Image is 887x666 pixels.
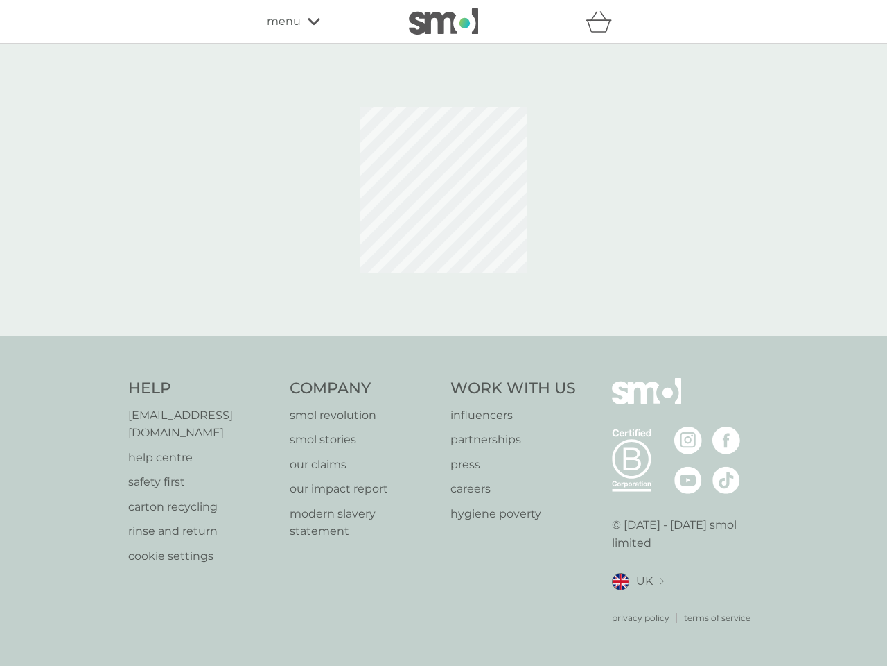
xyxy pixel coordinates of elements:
img: UK flag [612,573,629,590]
p: © [DATE] - [DATE] smol limited [612,516,759,552]
a: influencers [450,407,576,425]
a: our claims [290,456,437,474]
span: menu [267,12,301,31]
a: [EMAIL_ADDRESS][DOMAIN_NAME] [128,407,276,442]
a: rinse and return [128,522,276,540]
a: careers [450,480,576,498]
a: help centre [128,449,276,467]
h4: Work With Us [450,378,576,400]
a: cookie settings [128,547,276,565]
span: UK [636,572,653,590]
h4: Help [128,378,276,400]
a: our impact report [290,480,437,498]
img: visit the smol Instagram page [674,427,702,454]
a: carton recycling [128,498,276,516]
img: visit the smol Youtube page [674,466,702,494]
h4: Company [290,378,437,400]
a: terms of service [684,611,750,624]
a: partnerships [450,431,576,449]
a: modern slavery statement [290,505,437,540]
a: smol revolution [290,407,437,425]
a: hygiene poverty [450,505,576,523]
img: smol [612,378,681,425]
a: privacy policy [612,611,669,624]
a: smol stories [290,431,437,449]
img: visit the smol Facebook page [712,427,740,454]
img: smol [409,8,478,35]
img: visit the smol Tiktok page [712,466,740,494]
img: select a new location [660,578,664,586]
div: basket [586,8,620,35]
a: press [450,456,576,474]
a: safety first [128,473,276,491]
